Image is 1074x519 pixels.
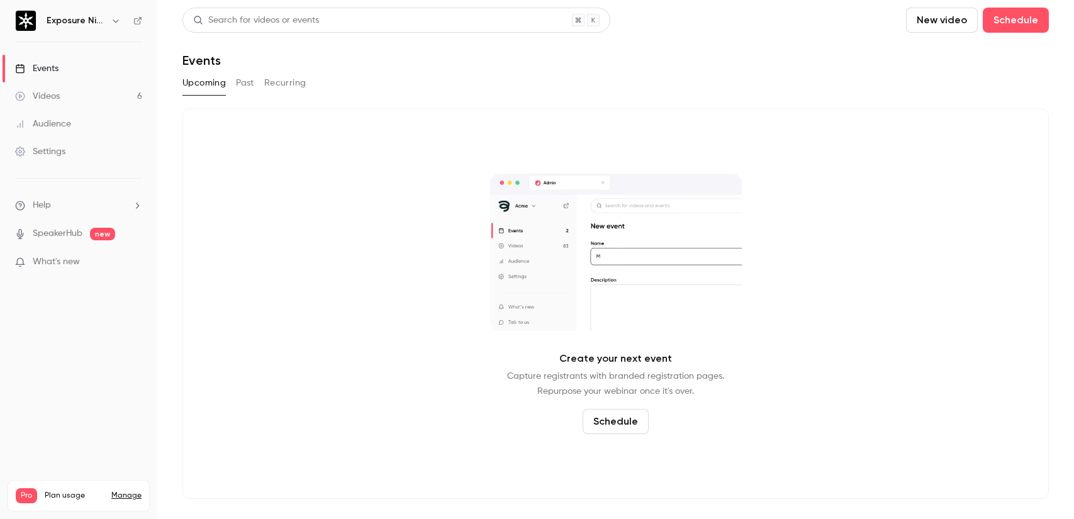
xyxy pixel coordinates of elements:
[111,491,142,501] a: Manage
[559,351,672,366] p: Create your next event
[45,491,104,501] span: Plan usage
[15,118,71,130] div: Audience
[15,90,60,103] div: Videos
[33,199,51,212] span: Help
[16,11,36,31] img: Exposure Ninja
[507,369,724,399] p: Capture registrants with branded registration pages. Repurpose your webinar once it's over.
[583,409,649,434] button: Schedule
[182,53,221,68] h1: Events
[15,199,142,212] li: help-dropdown-opener
[264,73,306,93] button: Recurring
[906,8,978,33] button: New video
[90,228,115,240] span: new
[16,488,37,503] span: Pro
[15,62,59,75] div: Events
[182,73,226,93] button: Upcoming
[236,73,254,93] button: Past
[193,14,319,27] div: Search for videos or events
[33,227,82,240] a: SpeakerHub
[15,145,65,158] div: Settings
[33,255,80,269] span: What's new
[47,14,106,27] h6: Exposure Ninja
[983,8,1049,33] button: Schedule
